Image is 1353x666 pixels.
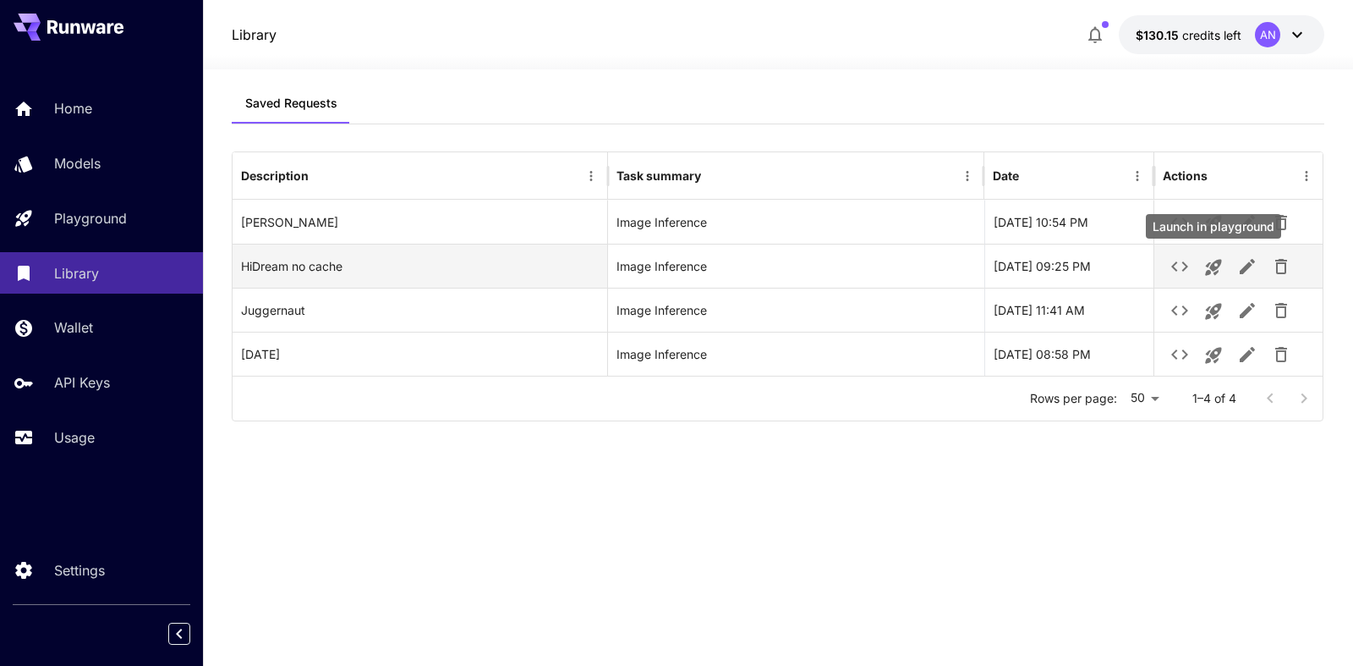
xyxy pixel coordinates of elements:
[1146,214,1281,239] div: Launch in playground
[1030,390,1117,407] p: Rows per page:
[1163,338,1197,372] button: See details
[1197,339,1230,372] button: Launch in playground
[54,153,101,173] p: Models
[616,289,975,332] div: Image Inference
[168,623,190,645] button: Collapse sidebar
[984,332,1153,376] div: 04-06-2025 08:58 PM
[1163,294,1197,327] button: See details
[1021,164,1044,188] button: Sort
[616,333,975,376] div: Image Inference
[233,332,608,376] div: Carnival
[1197,206,1230,240] button: Launch in playground
[1119,15,1324,54] button: $130.15457AN
[984,288,1153,332] div: 05-06-2025 11:41 AM
[54,427,95,448] p: Usage
[54,98,92,118] p: Home
[993,168,1019,183] div: Date
[579,164,603,188] button: Menu
[1136,26,1241,44] div: $130.15457
[703,164,726,188] button: Sort
[1192,390,1236,407] p: 1–4 of 4
[232,25,277,45] a: Library
[233,200,608,244] div: Schnell
[1136,28,1182,42] span: $130.15
[1163,206,1197,239] button: See details
[245,96,337,111] span: Saved Requests
[616,201,975,244] div: Image Inference
[956,164,979,188] button: Menu
[181,619,203,649] div: Collapse sidebar
[1197,294,1230,328] button: Launch in playground
[54,263,99,283] p: Library
[54,560,105,581] p: Settings
[984,244,1153,288] div: 11-06-2025 09:25 PM
[1163,168,1208,183] div: Actions
[233,244,608,288] div: HiDream no cache
[233,288,608,332] div: Juggernaut
[1295,164,1318,188] button: Menu
[1126,164,1149,188] button: Menu
[54,372,110,393] p: API Keys
[616,168,701,183] div: Task summary
[310,164,334,188] button: Sort
[241,168,309,183] div: Description
[54,208,127,228] p: Playground
[1197,250,1230,284] button: Launch in playground
[1163,250,1197,283] button: See details
[1182,28,1241,42] span: credits left
[984,200,1153,244] div: 17-06-2025 10:54 PM
[1255,22,1280,47] div: AN
[1124,386,1165,410] div: 50
[232,25,277,45] nav: breadcrumb
[616,245,975,288] div: Image Inference
[54,317,93,338] p: Wallet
